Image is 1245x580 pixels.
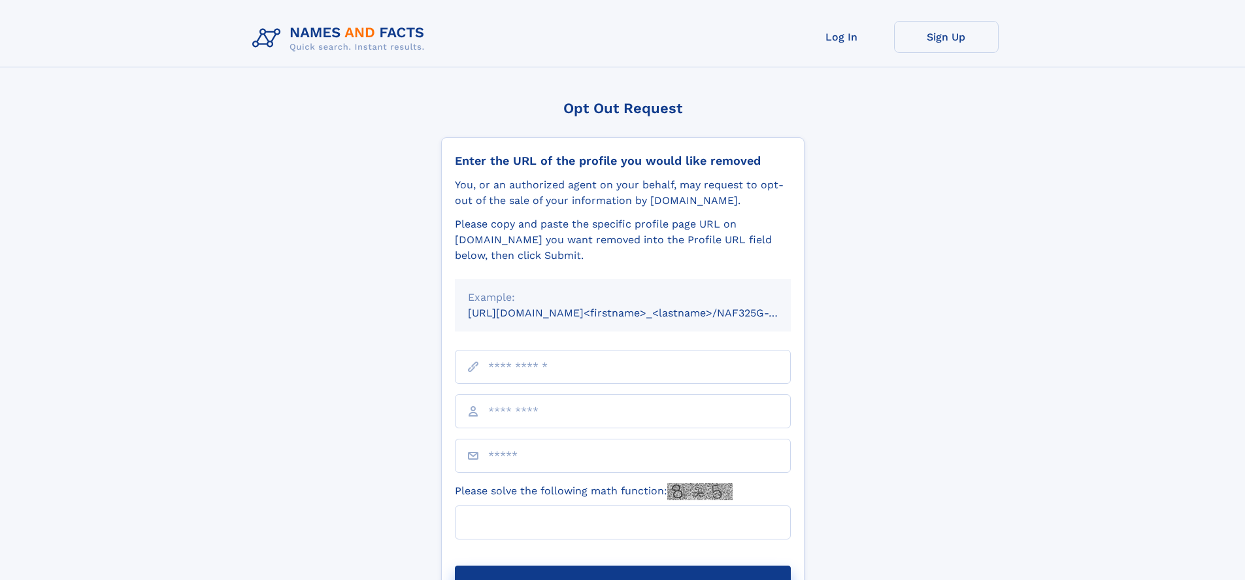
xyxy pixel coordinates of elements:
[247,21,435,56] img: Logo Names and Facts
[468,290,778,305] div: Example:
[455,216,791,264] div: Please copy and paste the specific profile page URL on [DOMAIN_NAME] you want removed into the Pr...
[455,177,791,209] div: You, or an authorized agent on your behalf, may request to opt-out of the sale of your informatio...
[789,21,894,53] a: Log In
[441,100,805,116] div: Opt Out Request
[455,154,791,168] div: Enter the URL of the profile you would like removed
[468,307,816,319] small: [URL][DOMAIN_NAME]<firstname>_<lastname>/NAF325G-xxxxxxxx
[455,483,733,500] label: Please solve the following math function:
[894,21,999,53] a: Sign Up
